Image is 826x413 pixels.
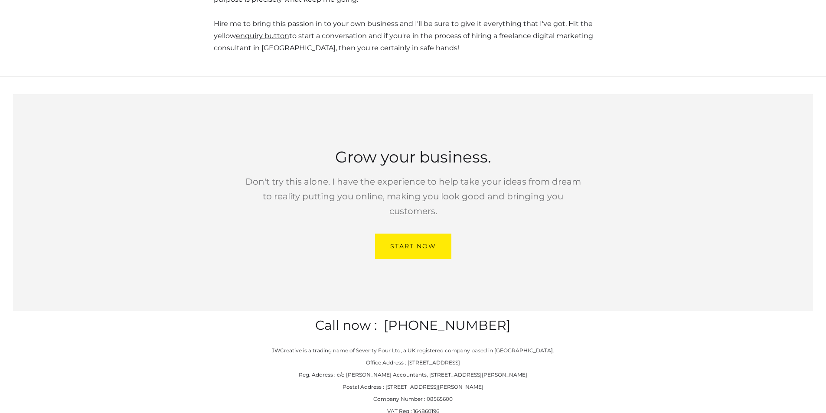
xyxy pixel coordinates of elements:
div: Don't try this alone. I have the experience to help take your ideas from dream to reality putting... [240,174,586,218]
a: enquiry button [236,32,289,40]
p: Call now : [PHONE_NUMBER] [166,319,660,332]
div: Start Now [390,241,436,252]
div: Grow your business. [240,146,586,168]
a: Start Now [375,234,451,259]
